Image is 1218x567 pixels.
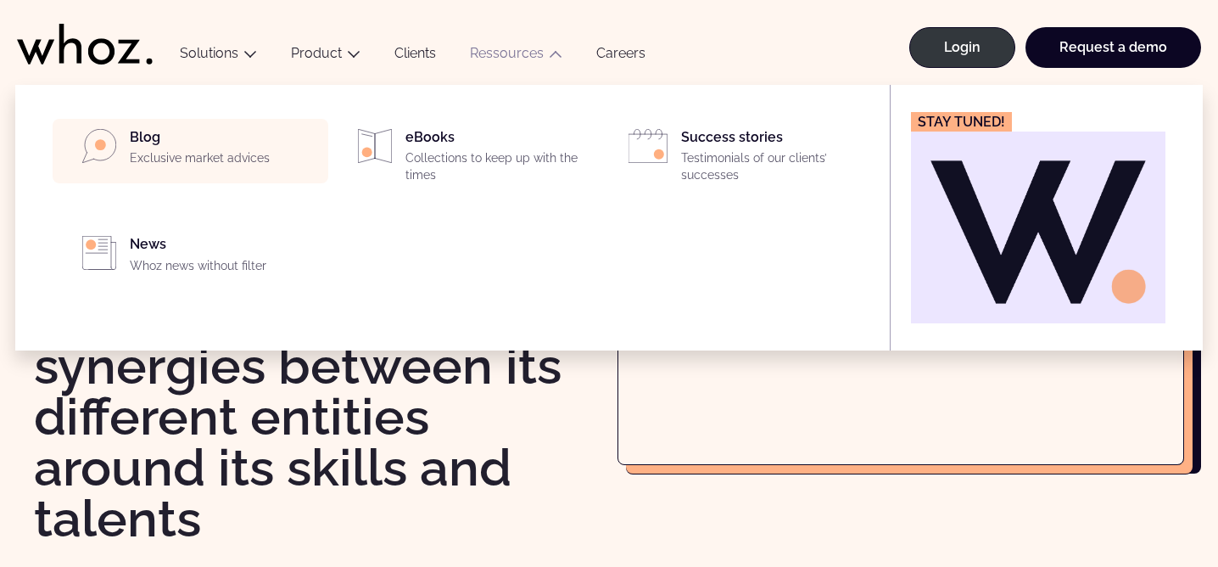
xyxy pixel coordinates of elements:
[909,27,1015,68] a: Login
[274,45,377,68] button: Product
[1025,27,1201,68] a: Request a demo
[629,129,668,163] img: PICTO_EVENEMENTS.svg
[453,45,579,68] button: Ressources
[405,129,594,190] div: eBooks
[82,129,116,163] img: PICTO_BLOG.svg
[911,112,1165,323] a: Stay tuned!
[63,129,318,173] a: BlogExclusive market advices
[579,45,662,68] a: Careers
[377,45,453,68] a: Clients
[82,236,116,270] img: PICTO_PRESSE-ET-ACTUALITE-1.svg
[130,150,318,167] p: Exclusive market advices
[130,236,318,280] div: News
[614,129,869,190] a: Success storiesTestimonials of our clients’ successes
[470,45,544,61] a: Ressources
[63,236,318,280] a: NewsWhoz news without filter
[34,239,601,544] h1: Find out how Smart4 Engineering create synergies between its different entities around its skills...
[405,150,594,183] p: Collections to keep up with the times
[358,129,392,163] img: PICTO_LIVRES.svg
[681,129,869,190] div: Success stories
[681,150,869,183] p: Testimonials of our clients’ successes
[291,45,342,61] a: Product
[163,45,274,68] button: Solutions
[1106,455,1194,543] iframe: Chatbot
[130,258,318,275] p: Whoz news without filter
[338,129,594,190] a: eBooksCollections to keep up with the times
[130,129,318,173] div: Blog
[911,112,1012,132] figcaption: Stay tuned!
